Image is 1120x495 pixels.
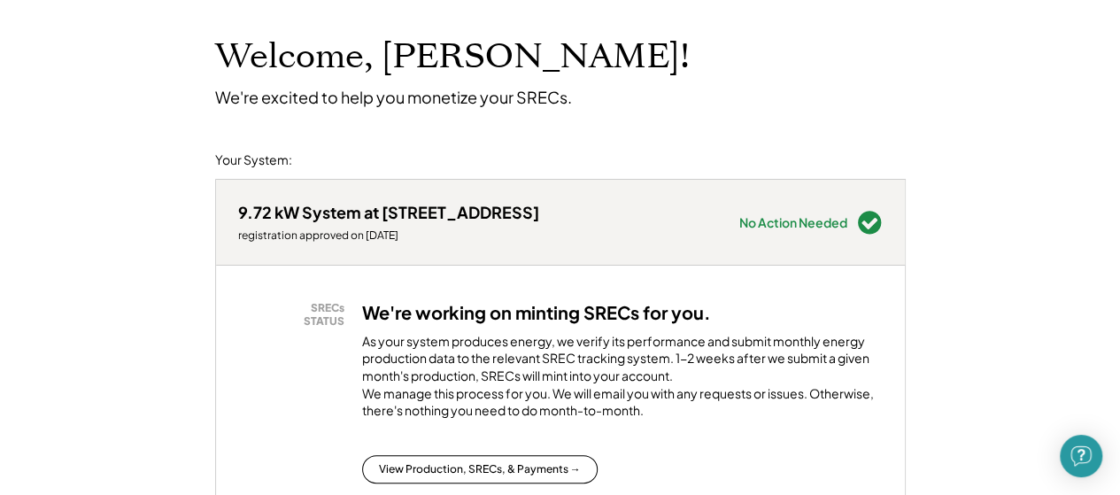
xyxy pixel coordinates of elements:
div: 9.72 kW System at [STREET_ADDRESS] [238,202,539,222]
div: Your System: [215,151,292,169]
h3: We're working on minting SRECs for you. [362,301,711,324]
div: No Action Needed [739,216,847,228]
div: SRECs STATUS [247,301,344,329]
div: As your system produces energy, we verify its performance and submit monthly energy production da... [362,333,883,429]
h1: Welcome, [PERSON_NAME]! [215,36,690,78]
div: Open Intercom Messenger [1060,435,1102,477]
div: We're excited to help you monetize your SRECs. [215,87,572,107]
div: registration approved on [DATE] [238,228,539,243]
button: View Production, SRECs, & Payments → [362,455,598,483]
